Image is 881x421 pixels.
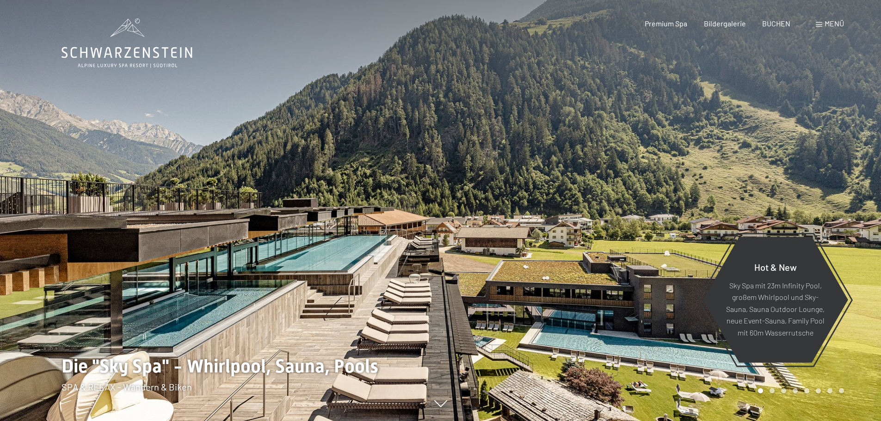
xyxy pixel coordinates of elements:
div: Carousel Page 1 (Current Slide) [758,388,763,393]
div: Carousel Page 5 [804,388,809,393]
a: BUCHEN [762,19,790,28]
div: Carousel Page 4 [793,388,798,393]
div: Carousel Page 8 [839,388,844,393]
div: Carousel Page 7 [827,388,832,393]
p: Sky Spa mit 23m Infinity Pool, großem Whirlpool und Sky-Sauna, Sauna Outdoor Lounge, neue Event-S... [725,279,826,338]
span: Hot & New [754,261,797,272]
div: Carousel Pagination [755,388,844,393]
div: Carousel Page 6 [816,388,821,393]
a: Bildergalerie [704,19,746,28]
span: Menü [825,19,844,28]
a: Hot & New Sky Spa mit 23m Infinity Pool, großem Whirlpool und Sky-Sauna, Sauna Outdoor Lounge, ne... [702,236,849,363]
div: Carousel Page 3 [781,388,786,393]
a: Premium Spa [645,19,687,28]
div: Carousel Page 2 [770,388,775,393]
